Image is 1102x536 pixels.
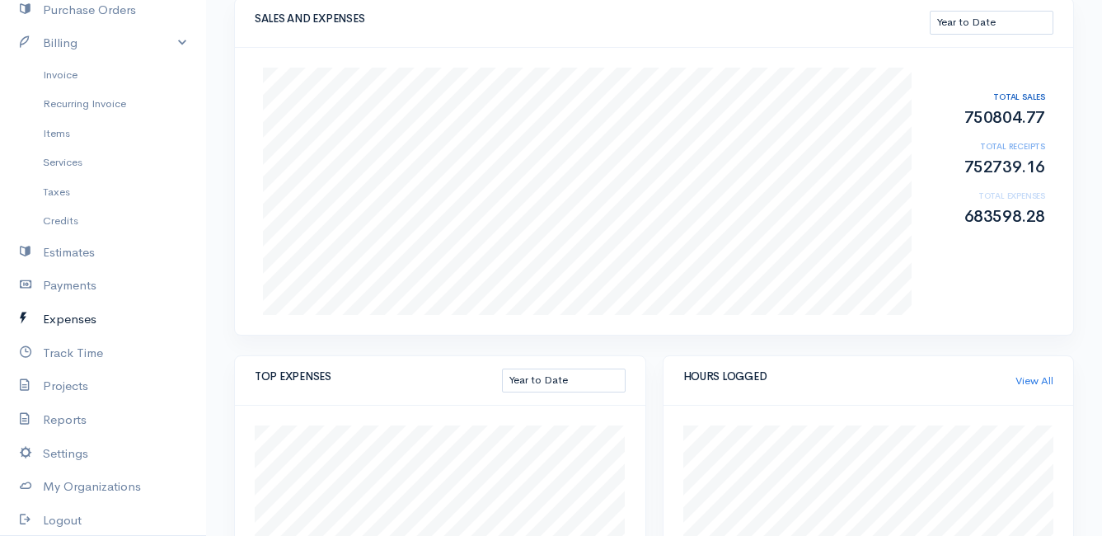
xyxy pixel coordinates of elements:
a: View All [1015,373,1053,389]
h2: 750804.77 [929,109,1046,127]
h2: 683598.28 [929,208,1046,226]
h6: TOTAL RECEIPTS [929,142,1046,151]
h6: TOTAL EXPENSES [929,191,1046,200]
h6: TOTAL SALES [929,92,1046,101]
h5: SALES AND EXPENSES [255,13,930,25]
h5: TOP EXPENSES [255,371,502,383]
h2: 752739.16 [929,158,1046,176]
h5: HOURS LOGGED [683,371,1016,383]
